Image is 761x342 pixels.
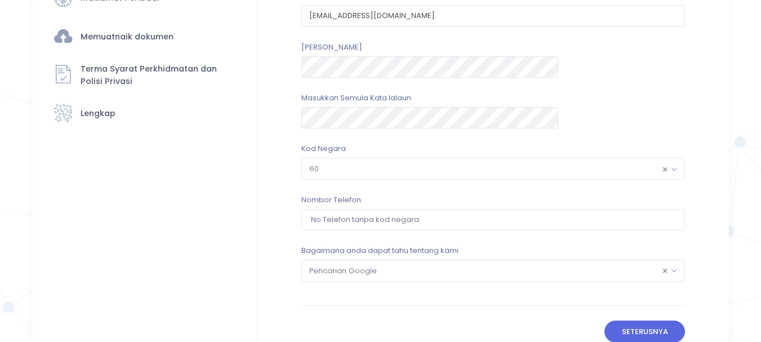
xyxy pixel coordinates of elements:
[302,260,684,281] span: Pencarian Google
[662,263,667,278] span: Remove all items
[301,158,685,179] span: 60
[301,143,346,154] label: Kod Negara
[301,260,685,281] span: Pencarian Google
[301,245,459,256] label: Bagaimana anda dapat tahu tentang kami
[301,194,361,206] label: Nombor Telefon
[301,5,685,26] input: Emel
[662,162,667,177] span: Remove all items
[302,158,684,179] span: 60
[301,92,411,104] label: Masukkan Semula Kata lalaun
[301,42,362,53] label: [PERSON_NAME]
[301,209,685,230] input: No Telefon tanpa kod negara
[604,321,685,342] button: Seterusnya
